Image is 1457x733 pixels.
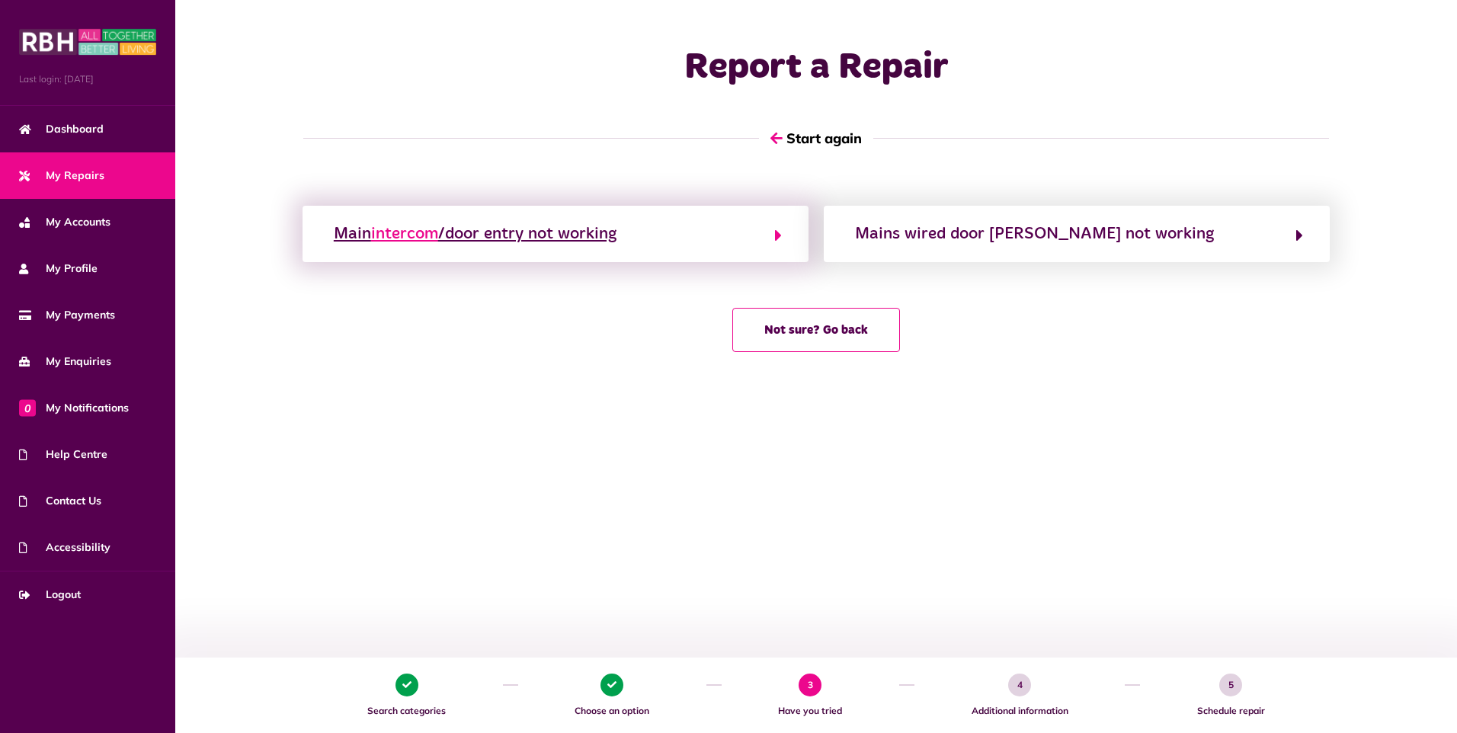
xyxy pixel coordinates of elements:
div: Main /door entry not working [334,222,616,246]
div: Mains wired door [PERSON_NAME] not working [855,222,1214,246]
span: intercom [371,226,438,242]
span: 2 [600,674,623,696]
h1: Report a Repair [511,46,1121,90]
span: Dashboard [19,121,104,137]
span: 3 [799,674,821,696]
span: My Accounts [19,214,110,230]
span: My Repairs [19,168,104,184]
span: My Notifications [19,400,129,416]
button: Start again [759,117,873,160]
span: Last login: [DATE] [19,72,156,86]
span: My Payments [19,307,115,323]
span: Additional information [922,704,1117,718]
span: Schedule repair [1148,704,1314,718]
button: Not sure? Go back [732,308,900,352]
span: Contact Us [19,493,101,509]
span: 1 [395,674,418,696]
img: MyRBH [19,27,156,57]
span: 5 [1219,674,1242,696]
span: 4 [1008,674,1031,696]
span: My Profile [19,261,98,277]
span: Help Centre [19,447,107,463]
span: 0 [19,399,36,416]
span: Search categories [319,704,495,718]
span: Choose an option [526,704,699,718]
button: Mainintercom/door entry not working [329,221,782,247]
span: Logout [19,587,81,603]
button: Mains wired door [PERSON_NAME] not working [850,221,1303,247]
span: Accessibility [19,539,110,555]
span: My Enquiries [19,354,111,370]
span: Have you tried [729,704,892,718]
